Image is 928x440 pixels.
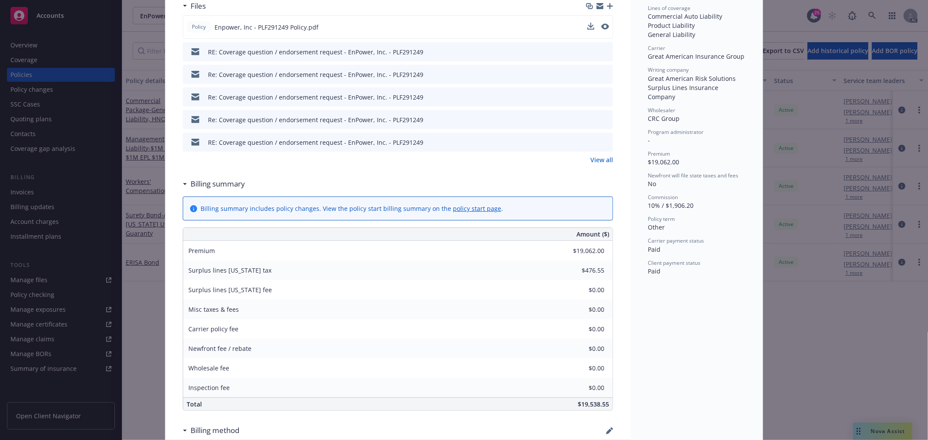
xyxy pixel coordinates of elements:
span: $19,538.55 [578,400,609,408]
span: Writing company [648,66,689,73]
button: download file [587,23,594,32]
span: Carrier payment status [648,237,704,244]
input: 0.00 [553,381,610,394]
span: Wholesaler [648,107,675,114]
input: 0.00 [553,264,610,277]
span: $19,062.00 [648,158,679,166]
span: Carrier [648,44,665,52]
span: Amount ($) [576,230,609,239]
span: Newfront will file state taxes and fees [648,172,738,179]
button: preview file [601,23,609,30]
div: Files [183,0,206,12]
h3: Files [191,0,206,12]
span: Commission [648,193,678,201]
div: Billing summary [183,178,245,190]
span: Paid [648,267,660,275]
span: Great American Insurance Group [648,52,744,60]
span: Client payment status [648,259,700,267]
button: download file [588,70,595,79]
span: Carrier policy fee [188,325,238,333]
span: Newfront fee / rebate [188,344,251,353]
span: Paid [648,245,660,253]
h3: Billing summary [191,178,245,190]
span: - [648,136,650,144]
div: Commercial Auto Liability [648,12,745,21]
button: preview file [602,93,610,102]
span: Surplus lines [US_STATE] fee [188,286,272,294]
div: Re: Coverage question / endorsement request - EnPower, Inc. - PLF291249 [208,115,423,124]
div: Billing summary includes policy changes. View the policy start billing summary on the . [201,204,503,213]
input: 0.00 [553,283,610,297]
span: Policy [190,23,208,31]
span: CRC Group [648,114,680,123]
div: RE: Coverage question / endorsement request - EnPower, Inc. - PLF291249 [208,138,423,147]
input: 0.00 [553,362,610,375]
button: download file [587,23,594,30]
span: Program administrator [648,128,704,136]
div: Product Liability [648,21,745,30]
button: download file [588,93,595,102]
button: download file [588,115,595,124]
span: Lines of coverage [648,4,690,12]
div: Re: Coverage question / endorsement request - EnPower, Inc. - PLF291249 [208,70,423,79]
div: Billing method [183,425,239,436]
button: preview file [602,47,610,57]
div: Re: Coverage question / endorsement request - EnPower, Inc. - PLF291249 [208,93,423,102]
span: No [648,180,656,188]
span: Great American Risk Solutions Surplus Lines Insurance Company [648,74,737,101]
input: 0.00 [553,323,610,336]
button: preview file [602,70,610,79]
button: preview file [602,138,610,147]
button: preview file [602,115,610,124]
span: Total [187,400,202,408]
span: Misc taxes & fees [188,305,239,313]
input: 0.00 [553,244,610,257]
h3: Billing method [191,425,239,436]
span: Wholesale fee [188,364,229,372]
span: Inspection fee [188,383,230,392]
span: Enpower, Inc - PLF291249 Policy.pdf [214,23,318,32]
a: policy start page [453,204,501,213]
input: 0.00 [553,342,610,355]
span: Premium [648,150,670,157]
button: download file [588,47,595,57]
a: View all [590,155,613,164]
button: download file [588,138,595,147]
span: 10% / $1,906.20 [648,201,693,210]
span: Premium [188,247,215,255]
input: 0.00 [553,303,610,316]
span: Surplus lines [US_STATE] tax [188,266,271,274]
button: preview file [601,23,609,32]
span: Policy term [648,215,675,223]
div: General Liability [648,30,745,39]
span: Other [648,223,665,231]
div: RE: Coverage question / endorsement request - EnPower, Inc. - PLF291249 [208,47,423,57]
